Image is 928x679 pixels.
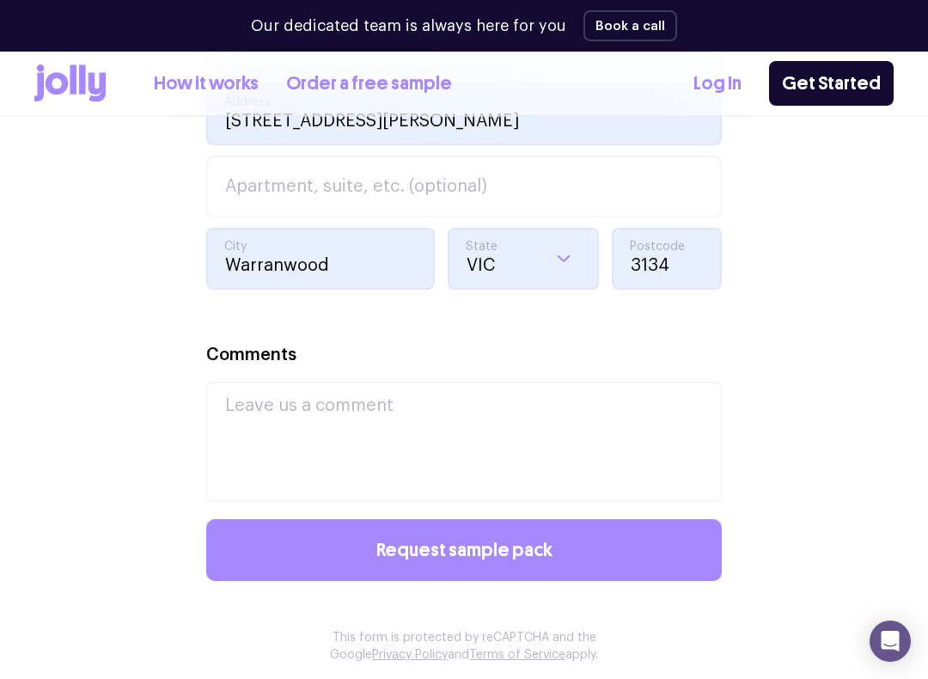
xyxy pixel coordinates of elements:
a: Privacy Policy [372,649,448,661]
a: How it works [154,70,259,98]
div: Open Intercom Messenger [870,621,911,662]
button: Request sample pack [206,519,722,581]
a: Terms of Service [469,649,565,661]
p: This form is protected by reCAPTCHA and the Google and apply. [299,629,629,664]
label: Comments [206,343,296,368]
a: Log In [693,70,742,98]
p: Our dedicated team is always here for you [251,15,566,38]
a: Get Started [769,61,894,106]
button: Book a call [583,10,677,41]
span: Request sample pack [376,541,553,560]
a: Order a free sample [286,70,452,98]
